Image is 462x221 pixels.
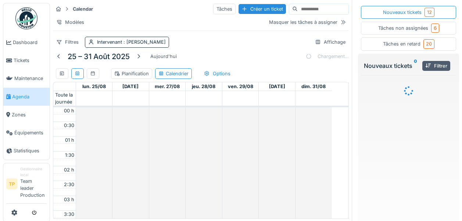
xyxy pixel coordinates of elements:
div: Planification [114,70,149,77]
strong: Calendar [70,6,96,12]
span: Statistiques [14,147,47,154]
a: 30 août 2025 [268,82,287,91]
div: Calendrier [158,70,189,77]
span: Dashboard [13,39,47,46]
a: 25 août 2025 [81,82,107,91]
a: Statistiques [3,142,50,160]
div: 12 [427,9,432,16]
div: 01 h [64,137,76,144]
div: Options [201,68,234,79]
div: Tâches non assignées [378,23,439,33]
a: Maintenance [3,69,50,87]
sup: 0 [414,61,417,70]
div: Aujourd'hui [147,51,180,61]
span: : [PERSON_NAME] [122,39,166,45]
div: 0:30 [62,122,76,129]
a: 27 août 2025 [153,82,181,91]
div: 1:30 [64,152,76,159]
div: Nouveaux tickets [364,61,419,70]
div: 02 h [62,166,76,173]
div: 6 [434,25,437,32]
a: Tickets [3,51,50,69]
div: Chargement… [306,51,349,62]
li: Team leader Production [20,166,47,202]
div: 3:30 [62,211,76,218]
div: Affichage [312,37,349,47]
div: Créer un ticket [239,4,286,14]
a: TP Gestionnaire localTeam leader Production [6,166,47,203]
a: 31 août 2025 [300,82,327,91]
div: 2:30 [62,181,76,188]
li: TP [6,178,17,189]
div: Tâches [213,4,236,14]
div: Masquer les tâches à assigner [269,19,337,26]
span: Toute la journée [54,91,76,105]
h5: 25 – 31 août 2025 [68,52,130,61]
img: Badge_color-CXgf-gQk.svg [15,7,37,29]
div: Intervenant [97,39,166,46]
a: Dashboard [3,33,50,51]
div: Modèles [53,17,87,28]
div: Nouveaux tickets [383,8,434,17]
div: Tâches en retard [383,39,434,48]
span: Équipements [14,129,47,136]
a: Équipements [3,124,50,142]
div: 20 [426,40,432,47]
a: Zones [3,106,50,124]
div: Filtres [53,37,82,47]
a: 29 août 2025 [226,82,255,91]
a: 28 août 2025 [190,82,217,91]
span: Agenda [12,93,47,100]
div: 03 h [62,196,76,203]
div: Gestionnaire local [20,166,47,178]
div: Filtrer [422,61,450,71]
span: Zones [12,111,47,118]
a: 26 août 2025 [121,82,140,91]
span: Tickets [14,57,47,64]
a: Agenda [3,88,50,106]
div: 00 h [62,107,76,114]
span: Maintenance [14,75,47,82]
